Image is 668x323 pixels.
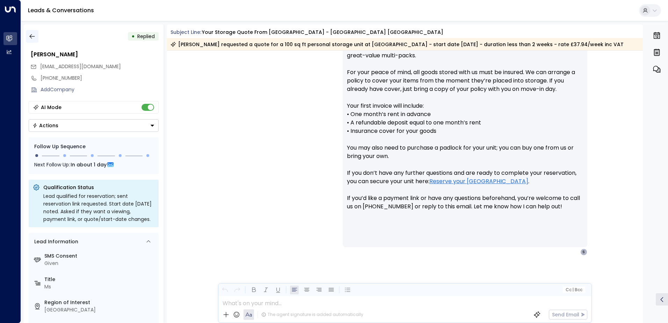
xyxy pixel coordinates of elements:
span: Replied [137,33,155,40]
div: [PERSON_NAME] requested a quote for a 100 sq ft personal storage unit at [GEOGRAPHIC_DATA] - star... [170,41,624,48]
div: [PERSON_NAME] [31,50,159,59]
div: AI Mode [41,104,61,111]
button: Cc|Bcc [562,287,585,293]
div: [GEOGRAPHIC_DATA] [44,306,156,314]
div: Lead qualified for reservation; sent reservation link requested. Start date [DATE] noted. Asked i... [43,192,154,223]
span: Cc Bcc [565,287,582,292]
label: SMS Consent [44,252,156,260]
div: AddCompany [41,86,159,93]
div: Given [44,260,156,267]
span: [EMAIL_ADDRESS][DOMAIN_NAME] [40,63,121,70]
div: Actions [32,122,58,129]
label: Title [44,276,156,283]
span: Subject Line: [170,29,201,36]
span: | [572,287,574,292]
div: The agent signature is added automatically [261,311,363,318]
span: In about 1 day [71,161,107,168]
div: Ms [44,283,156,290]
button: Actions [29,119,159,132]
button: Undo [220,286,229,294]
a: Reserve your [GEOGRAPHIC_DATA] [429,177,528,186]
div: S [580,249,587,256]
div: Follow Up Sequence [34,143,153,150]
div: Lead Information [32,238,78,245]
button: Redo [233,286,241,294]
div: Your storage quote from [GEOGRAPHIC_DATA] - [GEOGRAPHIC_DATA] [GEOGRAPHIC_DATA] [202,29,443,36]
div: • [131,30,135,43]
div: Next Follow Up: [34,161,153,168]
div: [PHONE_NUMBER] [41,74,159,82]
span: scarlett.summers324@gmail.com [40,63,121,70]
p: Qualification Status [43,184,154,191]
label: Region of Interest [44,299,156,306]
div: Button group with a nested menu [29,119,159,132]
a: Leads & Conversations [28,6,94,14]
